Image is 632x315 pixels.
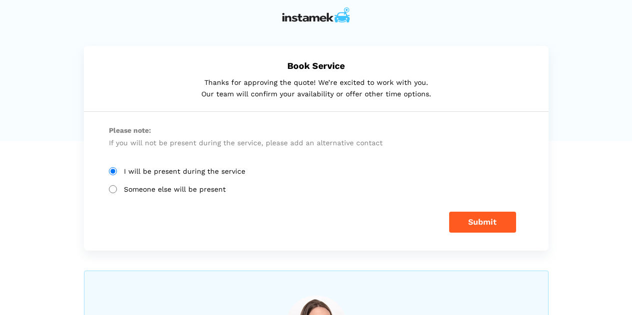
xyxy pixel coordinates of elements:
[109,185,524,194] label: Someone else will be present
[109,77,524,99] p: Thanks for approving the quote! We’re excited to work with you. Our team will confirm your availa...
[109,185,117,193] input: Someone else will be present
[109,124,524,137] span: Please note:
[449,212,516,233] button: Submit
[109,60,524,71] h5: Book Service
[109,167,117,175] input: I will be present during the service
[109,124,524,149] p: If you will not be present during the service, please add an alternative contact
[109,167,524,176] label: I will be present during the service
